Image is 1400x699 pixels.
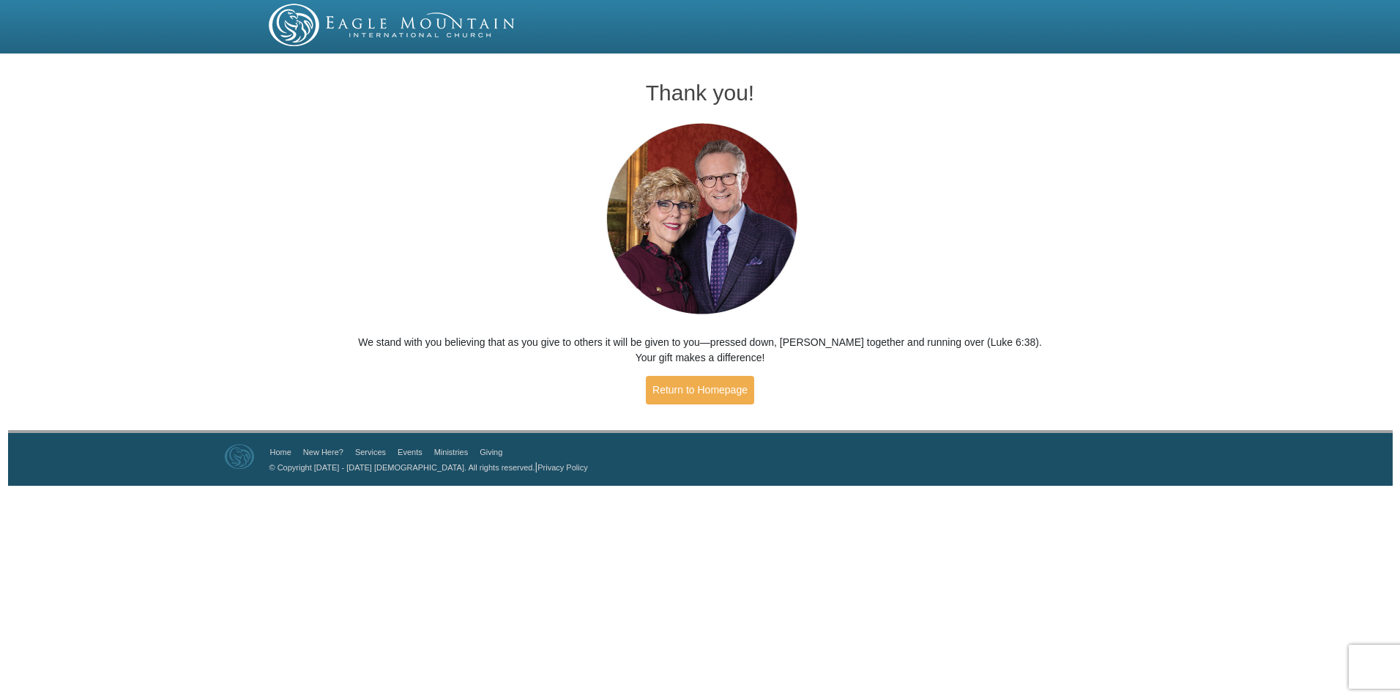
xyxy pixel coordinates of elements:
[355,448,386,456] a: Services
[434,448,468,456] a: Ministries
[264,459,588,475] p: |
[303,448,343,456] a: New Here?
[225,444,254,469] img: Eagle Mountain International Church
[398,448,422,456] a: Events
[480,448,502,456] a: Giving
[270,448,291,456] a: Home
[358,81,1043,105] h1: Thank you!
[269,463,535,472] a: © Copyright [DATE] - [DATE] [DEMOGRAPHIC_DATA]. All rights reserved.
[269,4,516,46] img: EMIC
[592,119,808,320] img: Pastors George and Terri Pearsons
[646,376,754,404] a: Return to Homepage
[537,463,587,472] a: Privacy Policy
[358,335,1043,366] p: We stand with you believing that as you give to others it will be given to you—pressed down, [PER...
